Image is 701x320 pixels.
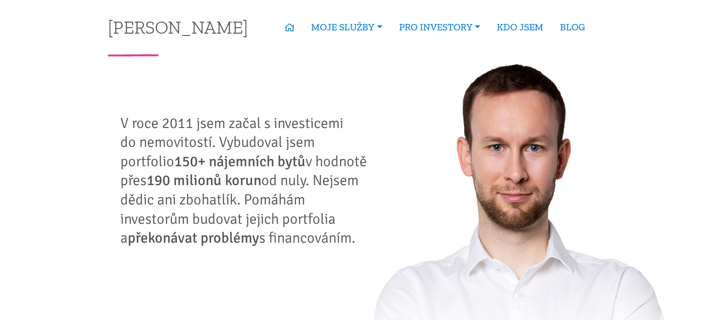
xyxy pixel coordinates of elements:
a: PRO INVESTORY [391,17,489,38]
a: BLOG [552,17,593,38]
p: V roce 2011 jsem začal s investicemi do nemovitostí. Vybudoval jsem portfolio v hodnotě přes od n... [120,114,374,248]
a: KDO JSEM [489,17,552,38]
a: MOJE SLUŽBY [303,17,390,38]
strong: 150+ nájemních bytů [174,152,306,170]
strong: překonávat problémy [128,229,259,247]
strong: 190 milionů korun [147,171,261,189]
a: [PERSON_NAME] [108,18,248,36]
